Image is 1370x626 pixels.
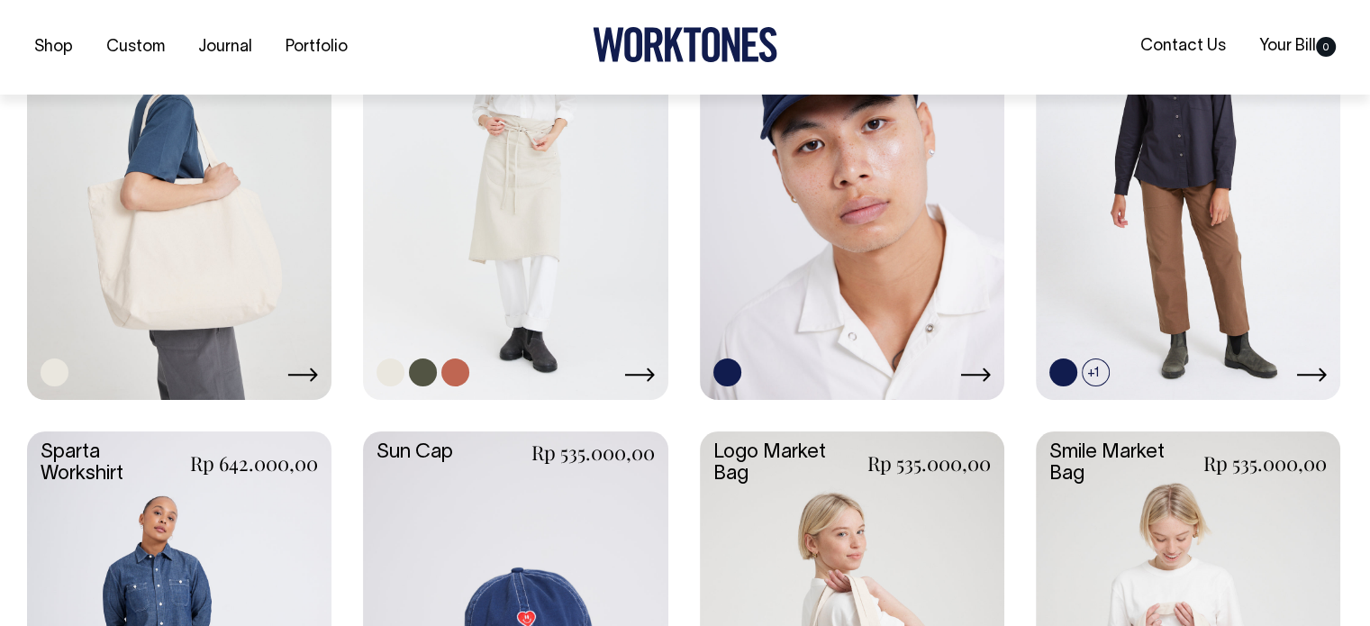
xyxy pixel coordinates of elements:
a: Contact Us [1133,32,1233,61]
span: 0 [1316,37,1336,57]
a: Custom [99,32,172,62]
span: +1 [1082,358,1110,386]
a: Journal [191,32,259,62]
a: Your Bill0 [1252,32,1343,61]
a: Shop [27,32,80,62]
a: Portfolio [278,32,355,62]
